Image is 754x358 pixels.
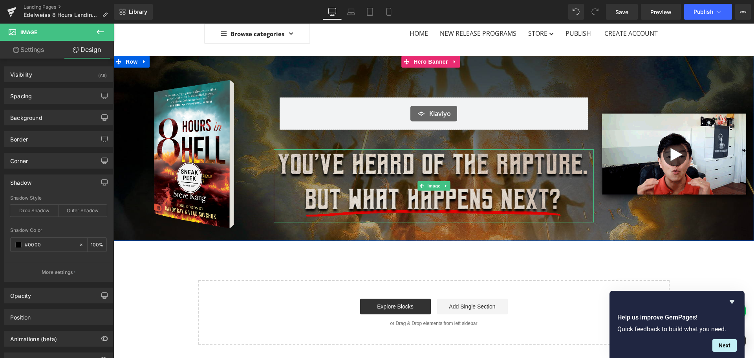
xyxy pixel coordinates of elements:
[10,175,31,186] div: Shadow
[24,12,99,18] span: Edelweiss 8 Hours Landing Page
[735,4,751,20] button: More
[641,4,681,20] a: Preview
[117,6,171,14] span: Browse categories
[10,132,28,143] div: Border
[88,238,106,252] div: %
[324,275,394,291] a: Add Single Section
[684,4,732,20] button: Publish
[10,88,32,99] div: Spacing
[326,6,403,14] span: New Release Programs
[452,6,478,14] span: Publish
[617,325,737,333] p: Quick feedback to build what you need.
[10,67,32,78] div: Visibility
[712,339,737,352] button: Next question
[26,32,36,44] a: Expand / Collapse
[694,9,713,15] span: Publish
[316,85,337,95] span: Klaviyo
[727,297,737,307] button: Hide survey
[342,4,361,20] a: Laptop
[10,288,31,299] div: Opacity
[296,6,315,14] span: Home
[10,331,57,342] div: Animations (beta)
[491,6,544,14] span: Create Account
[617,313,737,322] h2: Help us improve GemPages!
[615,8,628,16] span: Save
[25,241,75,249] input: Color
[415,6,434,14] span: Store
[298,32,336,44] span: Hero Banner
[24,4,114,10] a: Landing Pages
[617,297,737,352] div: Help us improve GemPages!
[650,8,672,16] span: Preview
[10,205,59,217] div: Drop Shadow
[10,32,26,44] span: Row
[10,110,42,121] div: Background
[59,41,115,59] a: Design
[247,275,317,291] a: Explore Blocks
[97,297,544,303] p: or Drag & Drop elements from left sidebar
[98,67,107,80] div: (All)
[5,263,112,281] button: More settings
[337,32,347,44] a: Expand / Collapse
[379,4,398,20] a: Mobile
[42,269,73,276] p: More settings
[568,4,584,20] button: Undo
[20,29,37,35] span: Image
[587,4,603,20] button: Redo
[328,158,337,167] a: Expand / Collapse
[114,4,153,20] a: New Library
[59,205,107,217] div: Outer Shadow
[10,195,107,201] div: Shadow Style
[10,310,31,321] div: Position
[323,4,342,20] a: Desktop
[10,228,107,233] div: Shadow Color
[10,153,28,164] div: Corner
[312,158,329,167] span: Image
[129,8,147,15] span: Library
[361,4,379,20] a: Tablet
